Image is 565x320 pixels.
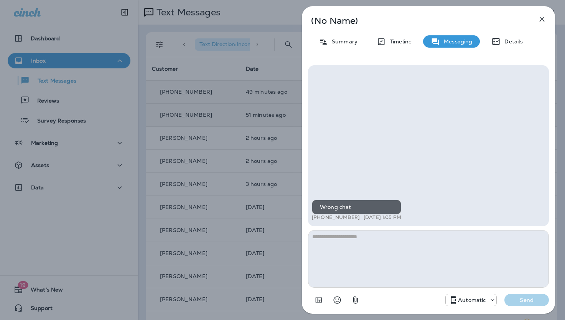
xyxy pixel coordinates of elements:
[440,38,472,45] p: Messaging
[458,297,486,303] p: Automatic
[311,18,521,24] p: (No Name)
[311,292,326,308] button: Add in a premade template
[328,38,357,45] p: Summary
[501,38,523,45] p: Details
[364,214,401,221] p: [DATE] 1:05 PM
[312,214,360,221] p: [PHONE_NUMBER]
[386,38,412,45] p: Timeline
[312,200,401,214] div: Wrong chat
[329,292,345,308] button: Select an emoji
